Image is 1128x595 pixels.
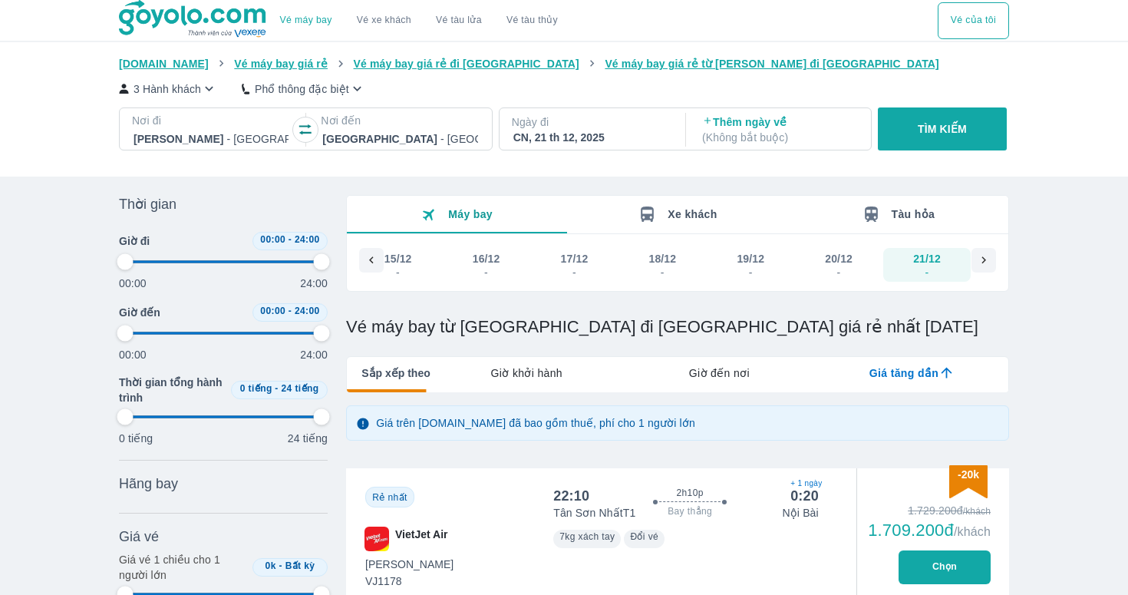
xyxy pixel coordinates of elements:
[300,347,328,362] p: 24:00
[913,251,941,266] div: 21/12
[702,130,857,145] p: ( Không bắt buộc )
[702,114,857,145] p: Thêm ngày về
[938,2,1009,39] div: choose transportation mode
[295,234,320,245] span: 24:00
[119,474,178,493] span: Hãng bay
[630,531,658,542] span: Đổi vé
[260,306,285,316] span: 00:00
[649,266,675,279] div: -
[892,208,935,220] span: Tàu hỏa
[918,121,967,137] p: TÌM KIẾM
[119,276,147,291] p: 00:00
[649,251,677,266] div: 18/12
[448,208,493,220] span: Máy bay
[384,251,412,266] div: 15/12
[288,431,328,446] p: 24 tiếng
[782,505,818,521] p: Nội Bài
[473,266,500,279] div: -
[395,527,447,551] span: VietJet Air
[868,503,991,518] div: 1.729.200đ
[668,208,717,220] span: Xe khách
[372,492,407,503] span: Rẻ nhất
[385,266,411,279] div: -
[553,505,635,521] p: Tân Sơn Nhất T1
[689,365,750,381] span: Giờ đến nơi
[119,552,246,583] p: Giá vé 1 chiều cho 1 người lớn
[268,2,570,39] div: choose transportation mode
[279,560,282,571] span: -
[825,251,853,266] div: 20/12
[119,81,217,97] button: 3 Hành khách
[119,305,160,320] span: Giờ đến
[295,306,320,316] span: 24:00
[562,266,588,279] div: -
[275,383,278,394] span: -
[958,468,979,481] span: -20k
[260,234,285,245] span: 00:00
[938,2,1009,39] button: Vé của tôi
[354,58,579,70] span: Vé máy bay giá rẻ đi [GEOGRAPHIC_DATA]
[289,306,292,316] span: -
[289,234,292,245] span: -
[868,521,991,540] div: 1.709.200đ
[119,56,1009,71] nav: breadcrumb
[285,560,315,571] span: Bất kỳ
[512,114,670,130] p: Ngày đi
[346,316,1009,338] h1: Vé máy bay từ [GEOGRAPHIC_DATA] đi [GEOGRAPHIC_DATA] giá rẻ nhất [DATE]
[605,58,939,70] span: Vé máy bay giá rẻ từ [PERSON_NAME] đi [GEOGRAPHIC_DATA]
[737,266,764,279] div: -
[300,276,328,291] p: 24:00
[878,107,1006,150] button: TÌM KIẾM
[132,113,290,128] p: Nơi đi
[119,195,176,213] span: Thời gian
[491,365,562,381] span: Giờ khởi hành
[134,81,201,97] p: 3 Hành khách
[119,375,225,405] span: Thời gian tổng hành trình
[240,383,272,394] span: 0 tiếng
[280,15,332,26] a: Vé máy bay
[365,574,454,589] span: VJ1178
[559,531,615,542] span: 7kg xách tay
[914,266,940,279] div: -
[899,550,991,584] button: Chọn
[553,487,589,505] div: 22:10
[494,2,570,39] button: Vé tàu thủy
[826,266,852,279] div: -
[255,81,349,97] p: Phổ thông đặc biệt
[321,113,479,128] p: Nơi đến
[790,487,819,505] div: 0:20
[119,233,150,249] span: Giờ đi
[364,527,389,551] img: VJ
[869,365,938,381] span: Giá tăng dần
[737,251,764,266] div: 19/12
[473,251,500,266] div: 16/12
[282,383,319,394] span: 24 tiếng
[119,527,159,546] span: Giá vé
[424,2,494,39] a: Vé tàu lửa
[361,365,430,381] span: Sắp xếp theo
[242,81,365,97] button: Phổ thông đặc biệt
[119,347,147,362] p: 00:00
[357,15,411,26] a: Vé xe khách
[954,525,991,538] span: /khách
[119,58,209,70] span: [DOMAIN_NAME]
[790,478,819,490] span: + 1 ngày
[234,58,328,70] span: Vé máy bay giá rẻ
[365,557,454,572] span: [PERSON_NAME]
[430,357,1008,389] div: lab API tabs example
[119,431,153,446] p: 0 tiếng
[561,251,589,266] div: 17/12
[266,560,276,571] span: 0k
[676,487,703,499] span: 2h10p
[513,130,668,145] div: CN, 21 th 12, 2025
[949,465,988,498] img: discount
[376,415,695,431] p: Giá trên [DOMAIN_NAME] đã bao gồm thuế, phí cho 1 người lớn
